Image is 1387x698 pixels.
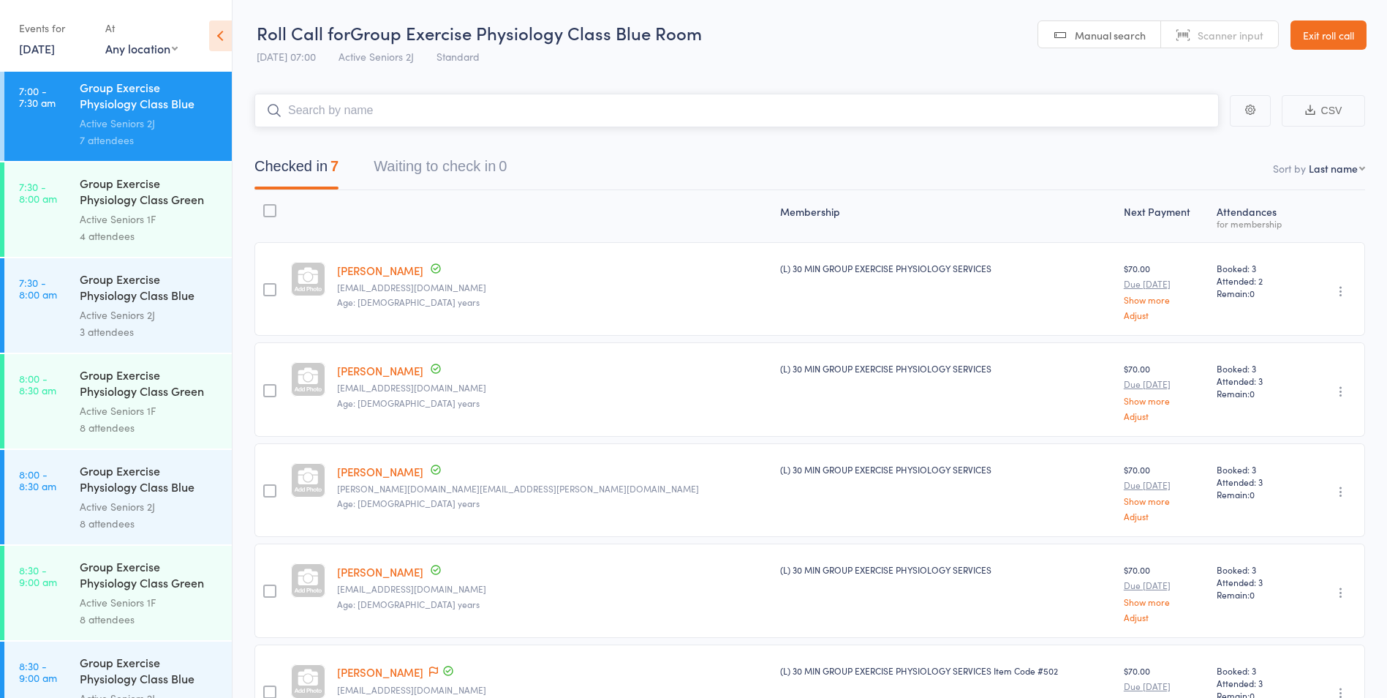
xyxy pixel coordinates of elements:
[80,654,219,690] div: Group Exercise Physiology Class Blue Room
[1124,563,1205,621] div: $70.00
[80,558,219,594] div: Group Exercise Physiology Class Green Room
[80,211,219,228] div: Active Seniors 1F
[105,40,178,56] div: Any location
[1250,387,1255,399] span: 0
[80,498,219,515] div: Active Seniors 2J
[1124,310,1205,320] a: Adjust
[1282,95,1365,127] button: CSV
[1217,219,1296,228] div: for membership
[1124,379,1205,389] small: Due [DATE]
[80,402,219,419] div: Active Seniors 1F
[1075,28,1146,42] span: Manual search
[4,67,232,161] a: 7:00 -7:30 amGroup Exercise Physiology Class Blue RoomActive Seniors 2J7 attendees
[80,307,219,323] div: Active Seniors 2J
[80,367,219,402] div: Group Exercise Physiology Class Green Room
[1217,664,1296,677] span: Booked: 3
[337,397,480,409] span: Age: [DEMOGRAPHIC_DATA] years
[1217,463,1296,476] span: Booked: 3
[780,463,1112,476] div: (L) 30 MIN GROUP EXERCISE PHYSIOLOGY SERVICES
[436,49,480,64] span: Standard
[337,584,768,594] small: margmid@gmail.com
[4,450,232,544] a: 8:00 -8:30 amGroup Exercise Physiology Class Blue RoomActive Seniors 2J8 attendees
[105,16,178,40] div: At
[4,162,232,257] a: 7:30 -8:00 amGroup Exercise Physiology Class Green RoomActive Seniors 1F4 attendees
[1124,480,1205,490] small: Due [DATE]
[337,664,423,680] a: [PERSON_NAME]
[19,16,91,40] div: Events for
[337,464,423,479] a: [PERSON_NAME]
[337,363,423,378] a: [PERSON_NAME]
[339,49,414,64] span: Active Seniors 2J
[1217,576,1296,588] span: Attended: 3
[1217,262,1296,274] span: Booked: 3
[19,564,57,588] time: 8:30 - 9:00 am
[1124,362,1205,420] div: $70.00
[1118,197,1211,236] div: Next Payment
[19,372,56,396] time: 8:00 - 8:30 am
[1217,476,1296,488] span: Attended: 3
[330,158,339,174] div: 7
[337,282,768,293] small: elizabethbradhurst@bigpond.com
[1124,681,1205,691] small: Due [DATE]
[80,175,219,211] div: Group Exercise Physiology Class Green Room
[80,419,219,436] div: 8 attendees
[4,258,232,353] a: 7:30 -8:00 amGroup Exercise Physiology Class Blue RoomActive Seniors 2J3 attendees
[80,462,219,498] div: Group Exercise Physiology Class Blue Room
[350,20,702,45] span: Group Exercise Physiology Class Blue Room
[19,40,55,56] a: [DATE]
[374,151,507,189] button: Waiting to check in0
[780,563,1112,576] div: (L) 30 MIN GROUP EXERCISE PHYSIOLOGY SERVICES
[254,94,1219,127] input: Search by name
[337,296,480,308] span: Age: [DEMOGRAPHIC_DATA] years
[1217,677,1296,689] span: Attended: 3
[780,362,1112,375] div: (L) 30 MIN GROUP EXERCISE PHYSIOLOGY SERVICES
[80,271,219,307] div: Group Exercise Physiology Class Blue Room
[1217,488,1296,500] span: Remain:
[1124,511,1205,521] a: Adjust
[1273,161,1306,176] label: Sort by
[254,151,339,189] button: Checked in7
[1217,375,1296,387] span: Attended: 3
[1217,588,1296,601] span: Remain:
[1309,161,1358,176] div: Last name
[1217,287,1296,299] span: Remain:
[1124,580,1205,590] small: Due [DATE]
[337,263,423,278] a: [PERSON_NAME]
[80,515,219,532] div: 8 attendees
[1124,597,1205,607] a: Show more
[1198,28,1263,42] span: Scanner input
[80,132,219,149] div: 7 attendees
[19,181,57,204] time: 7:30 - 8:00 am
[80,611,219,628] div: 8 attendees
[1250,488,1255,500] span: 0
[1124,463,1205,521] div: $70.00
[1217,274,1296,287] span: Attended: 2
[337,497,480,509] span: Age: [DEMOGRAPHIC_DATA] years
[19,660,57,683] time: 8:30 - 9:00 am
[1250,287,1255,299] span: 0
[1124,496,1205,506] a: Show more
[1124,295,1205,304] a: Show more
[1124,411,1205,421] a: Adjust
[1217,362,1296,375] span: Booked: 3
[499,158,507,174] div: 0
[19,85,56,108] time: 7:00 - 7:30 am
[19,468,56,492] time: 8:00 - 8:30 am
[80,323,219,340] div: 3 attendees
[337,564,423,579] a: [PERSON_NAME]
[780,262,1112,274] div: (L) 30 MIN GROUP EXERCISE PHYSIOLOGY SERVICES
[337,383,768,393] small: jankelett@gmail.com
[337,484,768,494] small: jenny.lamb.au@gmail.com
[80,115,219,132] div: Active Seniors 2J
[1250,588,1255,601] span: 0
[80,228,219,244] div: 4 attendees
[337,598,480,610] span: Age: [DEMOGRAPHIC_DATA] years
[4,354,232,449] a: 8:00 -8:30 amGroup Exercise Physiology Class Green RoomActive Seniors 1F8 attendees
[19,277,57,300] time: 7:30 - 8:00 am
[774,197,1118,236] div: Membership
[1211,197,1302,236] div: Atten­dances
[257,49,316,64] span: [DATE] 07:00
[80,594,219,611] div: Active Seniors 1F
[4,546,232,640] a: 8:30 -9:00 amGroup Exercise Physiology Class Green RoomActive Seniors 1F8 attendees
[257,20,350,45] span: Roll Call for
